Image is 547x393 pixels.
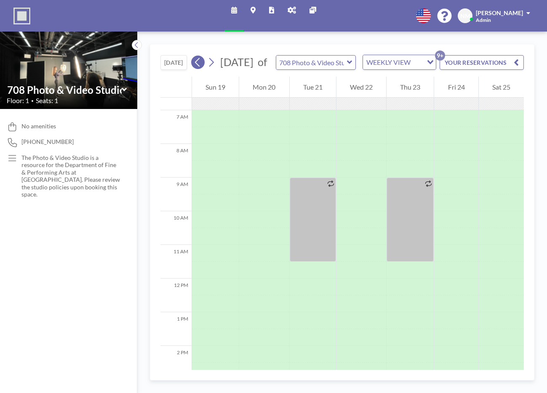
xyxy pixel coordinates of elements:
div: 11 AM [160,245,192,279]
span: [DATE] [220,56,253,68]
div: Wed 22 [336,77,386,98]
img: organization-logo [13,8,30,24]
span: Floor: 1 [7,96,29,105]
div: 7 AM [160,110,192,144]
span: of [258,56,267,69]
div: 1 PM [160,312,192,346]
div: Tue 21 [290,77,336,98]
p: 9+ [435,50,445,61]
input: 708 Photo & Video Studio [7,84,122,96]
p: The Photo & Video Studio is a resource for the Department of Fine & Performing Arts at [GEOGRAPHI... [21,154,120,198]
span: WEEKLY VIEW [365,57,412,68]
div: 2 PM [160,346,192,380]
div: Fri 24 [434,77,478,98]
div: Thu 23 [387,77,434,98]
div: 9 AM [160,178,192,211]
input: 708 Photo & Video Studio [276,56,347,69]
div: Sun 19 [192,77,239,98]
span: • [31,98,34,104]
div: 10 AM [160,211,192,245]
span: [PERSON_NAME] [476,9,523,16]
span: No amenities [21,122,56,130]
span: Seats: 1 [36,96,58,105]
div: 8 AM [160,144,192,178]
input: Search for option [413,57,422,68]
div: Search for option [363,55,436,69]
span: Admin [476,17,491,23]
button: YOUR RESERVATIONS9+ [440,55,524,70]
span: [PHONE_NUMBER] [21,138,74,146]
div: Sat 25 [479,77,524,98]
div: 12 PM [160,279,192,312]
div: Mon 20 [239,77,289,98]
span: NM [460,12,470,20]
button: [DATE] [160,55,187,70]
